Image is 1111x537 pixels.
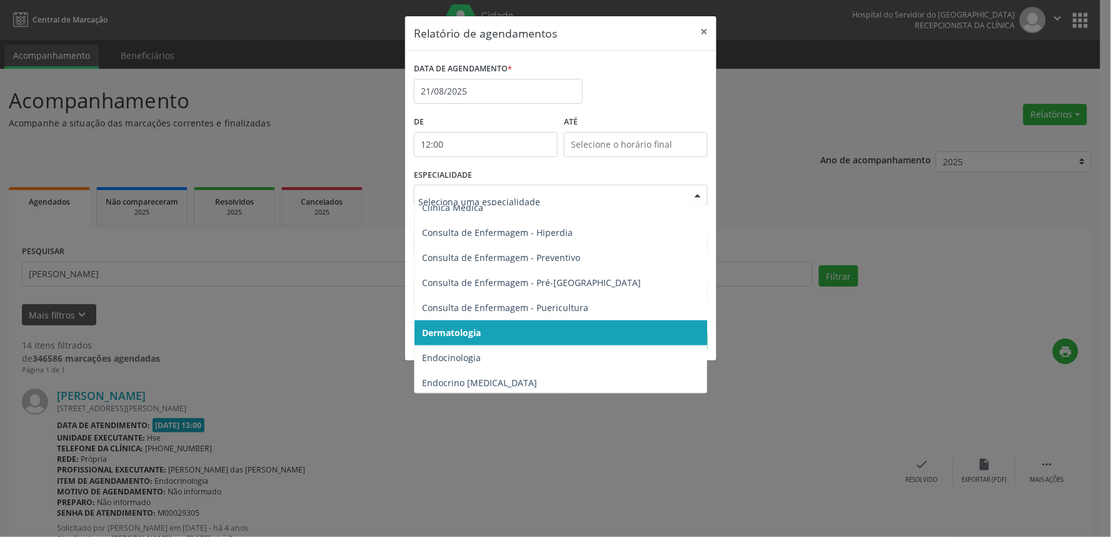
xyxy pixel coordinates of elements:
[414,132,558,157] input: Selecione o horário inicial
[414,59,512,79] label: DATA DE AGENDAMENTO
[422,227,573,238] span: Consulta de Enfermagem - Hiperdia
[414,166,472,185] label: ESPECIALIDADE
[422,252,580,263] span: Consulta de Enfermagem - Preventivo
[691,16,716,47] button: Close
[418,189,682,214] input: Seleciona uma especialidade
[414,25,557,41] h5: Relatório de agendamentos
[422,302,588,314] span: Consulta de Enfermagem - Puericultura
[564,132,708,157] input: Selecione o horário final
[422,327,481,339] span: Dermatologia
[422,277,641,289] span: Consulta de Enfermagem - Pré-[GEOGRAPHIC_DATA]
[422,377,537,389] span: Endocrino [MEDICAL_DATA]
[422,352,481,364] span: Endocinologia
[564,113,708,132] label: ATÉ
[414,79,583,104] input: Selecione uma data ou intervalo
[414,113,558,132] label: De
[422,202,483,213] span: Clinica Medica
